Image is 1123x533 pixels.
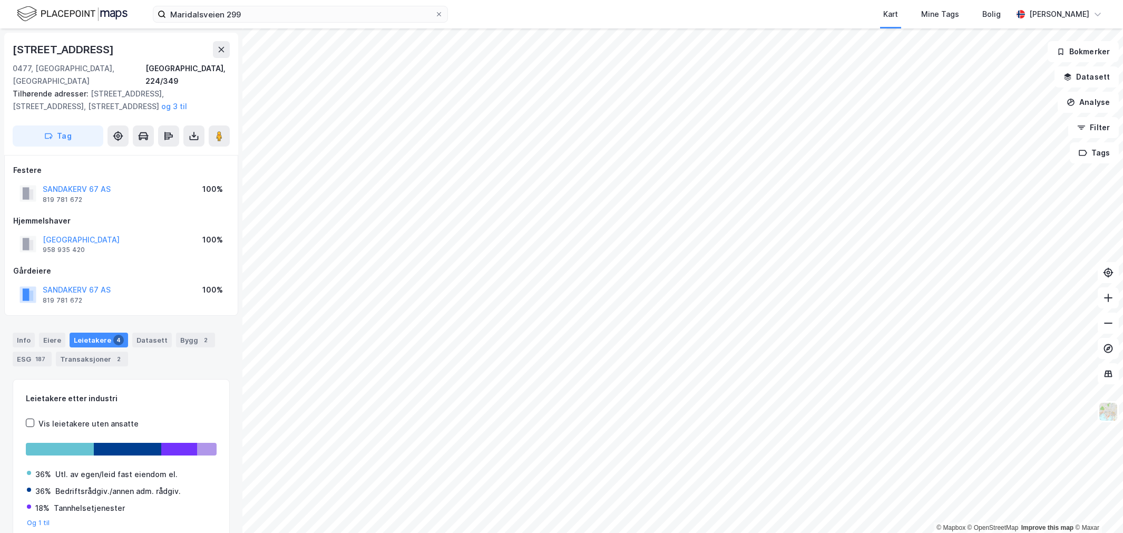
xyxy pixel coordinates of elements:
div: Festere [13,164,229,177]
button: Analyse [1058,92,1119,113]
div: 100% [202,234,223,246]
div: [PERSON_NAME] [1029,8,1089,21]
div: 187 [33,354,47,364]
div: 2 [113,354,124,364]
div: Datasett [132,333,172,347]
iframe: Chat Widget [1070,482,1123,533]
div: 100% [202,183,223,196]
div: 958 935 420 [43,246,85,254]
div: 2 [200,335,211,345]
a: Improve this map [1021,524,1073,531]
input: Søk på adresse, matrikkel, gårdeiere, leietakere eller personer [166,6,435,22]
div: Bygg [176,333,215,347]
div: Info [13,333,35,347]
div: Bolig [982,8,1001,21]
div: 18% [35,502,50,515]
div: 4 [113,335,124,345]
div: [GEOGRAPHIC_DATA], 224/349 [145,62,230,88]
div: [STREET_ADDRESS] [13,41,116,58]
div: Gårdeiere [13,265,229,277]
div: Hjemmelshaver [13,215,229,227]
div: Leietakere [70,333,128,347]
div: Utl. av egen/leid fast eiendom el. [55,468,178,481]
button: Bokmerker [1048,41,1119,62]
div: 36% [35,468,51,481]
div: Eiere [39,333,65,347]
div: [STREET_ADDRESS], [STREET_ADDRESS], [STREET_ADDRESS] [13,88,221,113]
a: OpenStreetMap [968,524,1019,531]
span: Tilhørende adresser: [13,89,91,98]
div: Bedriftsrådgiv./annen adm. rådgiv. [55,485,181,498]
div: 36% [35,485,51,498]
button: Tag [13,125,103,147]
button: Og 1 til [27,519,50,527]
button: Tags [1070,142,1119,163]
div: Leietakere etter industri [26,392,217,405]
div: Kontrollprogram for chat [1070,482,1123,533]
button: Filter [1068,117,1119,138]
div: ESG [13,352,52,366]
div: 100% [202,284,223,296]
img: Z [1098,402,1118,422]
img: logo.f888ab2527a4732fd821a326f86c7f29.svg [17,5,128,23]
div: Transaksjoner [56,352,128,366]
div: Mine Tags [921,8,959,21]
a: Mapbox [936,524,965,531]
div: 819 781 672 [43,196,82,204]
div: 819 781 672 [43,296,82,305]
button: Datasett [1054,66,1119,88]
div: 0477, [GEOGRAPHIC_DATA], [GEOGRAPHIC_DATA] [13,62,145,88]
div: Tannhelsetjenester [54,502,125,515]
div: Kart [883,8,898,21]
div: Vis leietakere uten ansatte [38,418,139,430]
